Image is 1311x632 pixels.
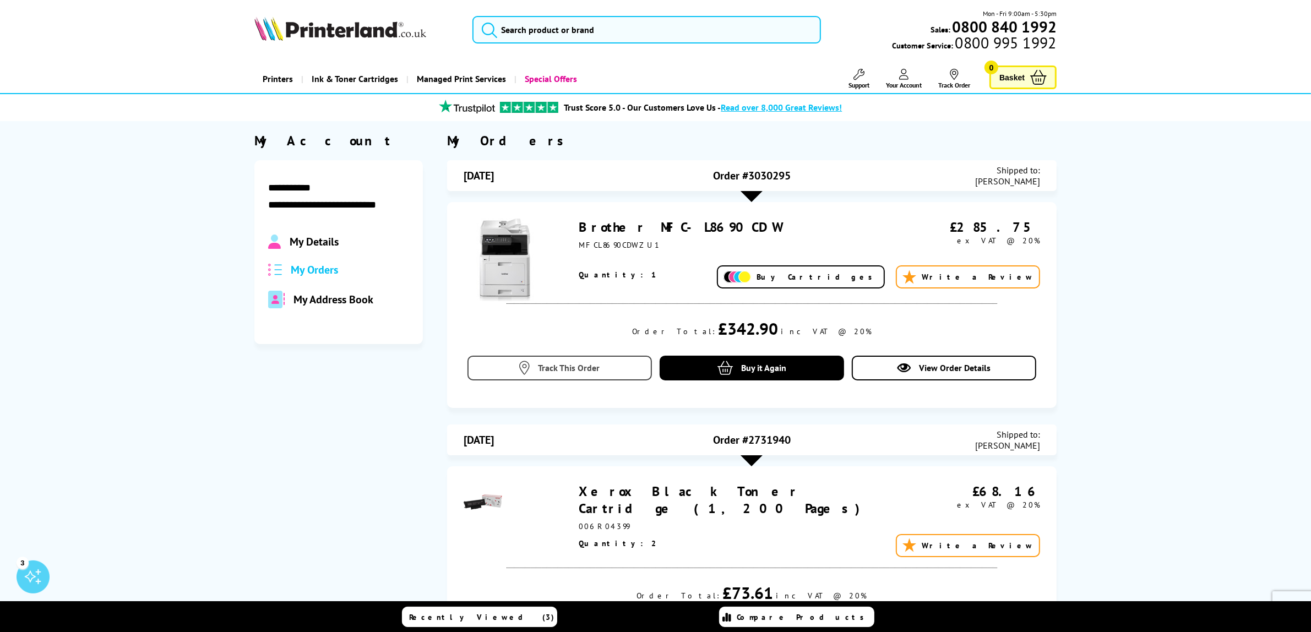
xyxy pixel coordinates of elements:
[975,165,1040,176] span: Shipped to:
[268,264,282,276] img: all-order.svg
[719,607,874,627] a: Compare Products
[713,168,791,183] span: Order #3030295
[852,356,1036,380] a: View Order Details
[514,65,585,93] a: Special Offers
[579,538,659,548] span: Quantity: 2
[301,65,406,93] a: Ink & Toner Cartridges
[975,429,1040,440] span: Shipped to:
[472,16,820,43] input: Search product or brand
[579,240,902,250] div: MFCL8690CDWZU1
[919,362,991,373] span: View Order Details
[721,102,842,113] span: Read over 8,000 Great Reviews!
[464,219,546,301] img: Brother MFC-L8690CDW
[464,483,502,521] img: Xerox Black Toner Cartridge (1,200 Pages)
[713,433,791,447] span: Order #2731940
[434,100,500,113] img: trustpilot rating
[999,70,1025,85] span: Basket
[718,318,778,339] div: £342.90
[406,65,514,93] a: Managed Print Services
[538,362,600,373] span: Track This Order
[579,483,867,517] a: Xerox Black Toner Cartridge (1,200 Pages)
[464,168,494,183] span: [DATE]
[902,219,1040,236] div: £285.75
[922,272,1033,282] span: Write a Review
[989,66,1057,89] a: Basket 0
[741,362,786,373] span: Buy it Again
[952,17,1057,37] b: 0800 840 1992
[464,433,494,447] span: [DATE]
[402,607,557,627] a: Recently Viewed (3)
[637,591,720,601] div: Order Total:
[931,24,950,35] span: Sales:
[254,65,301,93] a: Printers
[896,534,1040,557] a: Write a Review
[781,326,872,336] div: inc VAT @ 20%
[410,612,555,622] span: Recently Viewed (3)
[975,440,1040,451] span: [PERSON_NAME]
[312,65,398,93] span: Ink & Toner Cartridges
[290,235,339,249] span: My Details
[579,521,902,531] div: 006R04399
[254,132,423,149] div: My Account
[254,17,459,43] a: Printerland Logo
[724,271,751,284] img: Add Cartridges
[950,21,1057,32] a: 0800 840 1992
[268,235,281,249] img: Profile.svg
[983,8,1057,19] span: Mon - Fri 9:00am - 5:30pm
[886,69,922,89] a: Your Account
[579,219,781,236] a: Brother MFC-L8690CDW
[632,326,715,336] div: Order Total:
[886,81,922,89] span: Your Account
[254,17,426,41] img: Printerland Logo
[291,263,338,277] span: My Orders
[293,292,373,307] span: My Address Book
[17,557,29,569] div: 3
[938,69,970,89] a: Track Order
[579,270,658,280] span: Quantity: 1
[757,272,878,282] span: Buy Cartridges
[737,612,871,622] span: Compare Products
[268,291,285,308] img: address-book-duotone-solid.svg
[848,81,869,89] span: Support
[467,356,652,380] a: Track This Order
[660,356,844,380] a: Buy it Again
[893,37,1057,51] span: Customer Service:
[902,500,1040,510] div: ex VAT @ 20%
[776,591,867,601] div: inc VAT @ 20%
[984,61,998,74] span: 0
[902,236,1040,246] div: ex VAT @ 20%
[975,176,1040,187] span: [PERSON_NAME]
[722,582,773,603] div: £73.61
[447,132,1057,149] div: My Orders
[922,541,1033,551] span: Write a Review
[902,483,1040,500] div: £68.16
[896,265,1040,288] a: Write a Review
[848,69,869,89] a: Support
[564,102,842,113] a: Trust Score 5.0 - Our Customers Love Us -Read over 8,000 Great Reviews!
[954,37,1057,48] span: 0800 995 1992
[717,265,885,288] a: Buy Cartridges
[500,102,558,113] img: trustpilot rating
